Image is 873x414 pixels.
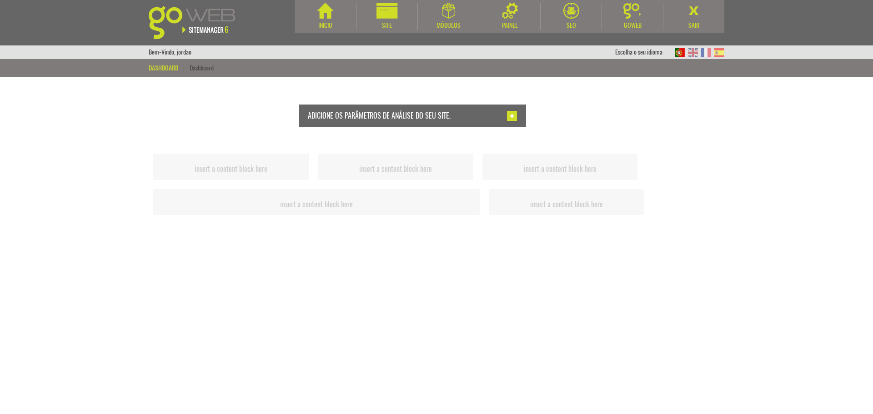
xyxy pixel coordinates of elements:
[663,21,724,30] div: Sair
[156,200,477,209] h2: insert a content block here
[479,21,540,30] div: Painel
[675,48,685,57] img: PT
[442,3,455,19] img: Módulos
[190,64,214,72] a: Dashboard
[623,3,642,19] img: Goweb
[158,105,667,127] a: Adicione os parâmetros de análise do seu site. Adicionar
[308,111,451,120] span: Adicione os parâmetros de análise do seu site.
[356,21,417,30] div: Site
[320,165,471,173] h2: insert a content block here
[714,48,724,57] img: ES
[317,3,333,19] img: Início
[149,45,191,59] div: Bem-Vindo, jordao
[485,165,636,173] h2: insert a content block here
[376,3,398,19] img: Site
[686,3,702,19] img: Sair
[541,21,602,30] div: SEO
[491,200,642,209] h2: insert a content block here
[701,48,711,57] img: FR
[602,21,663,30] div: Goweb
[615,45,672,59] div: Escolha o seu idioma
[295,21,356,30] div: Início
[502,3,518,19] img: Painel
[688,48,698,57] img: EN
[418,21,479,30] div: Módulos
[156,165,306,173] h2: insert a content block here
[563,3,579,19] img: SEO
[149,64,184,73] div: Dashboard
[149,6,246,39] img: Goweb
[507,111,517,121] img: Adicionar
